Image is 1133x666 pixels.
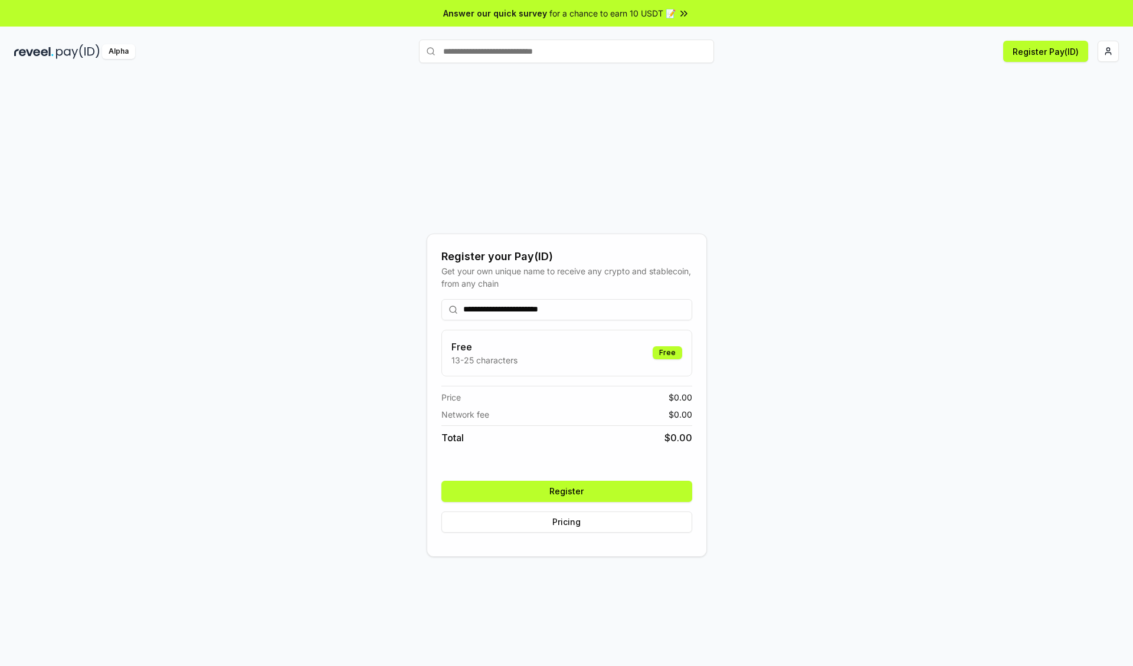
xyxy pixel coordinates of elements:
[653,346,682,359] div: Free
[451,354,518,366] p: 13-25 characters
[549,7,676,19] span: for a chance to earn 10 USDT 📝
[102,44,135,59] div: Alpha
[441,408,489,421] span: Network fee
[56,44,100,59] img: pay_id
[669,408,692,421] span: $ 0.00
[664,431,692,445] span: $ 0.00
[441,511,692,533] button: Pricing
[669,391,692,403] span: $ 0.00
[443,7,547,19] span: Answer our quick survey
[441,248,692,265] div: Register your Pay(ID)
[441,391,461,403] span: Price
[441,431,464,445] span: Total
[14,44,54,59] img: reveel_dark
[441,265,692,290] div: Get your own unique name to receive any crypto and stablecoin, from any chain
[441,481,692,502] button: Register
[1003,41,1088,62] button: Register Pay(ID)
[451,340,518,354] h3: Free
